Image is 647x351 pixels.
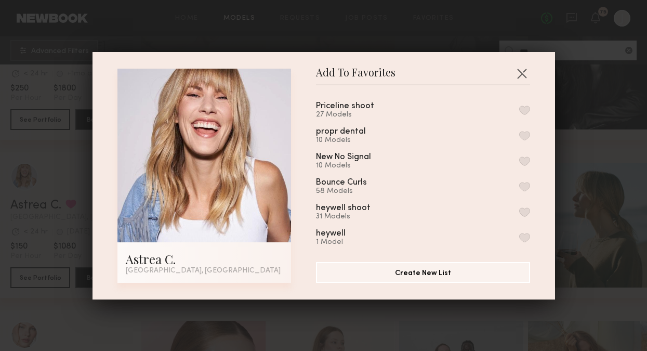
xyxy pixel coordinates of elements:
[126,267,283,275] div: [GEOGRAPHIC_DATA], [GEOGRAPHIC_DATA]
[316,178,367,187] div: Bounce Curls
[316,262,530,283] button: Create New List
[513,65,530,82] button: Close
[316,229,346,238] div: heywell
[316,162,396,170] div: 10 Models
[316,153,371,162] div: New No Signal
[316,204,371,213] div: heywell shoot
[316,111,399,119] div: 27 Models
[316,187,392,196] div: 58 Models
[316,136,391,145] div: 10 Models
[316,102,374,111] div: Priceline shoot
[316,213,395,221] div: 31 Models
[316,69,395,84] span: Add To Favorites
[316,238,371,246] div: 1 Model
[126,251,283,267] div: Astrea C.
[316,127,366,136] div: propr dental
